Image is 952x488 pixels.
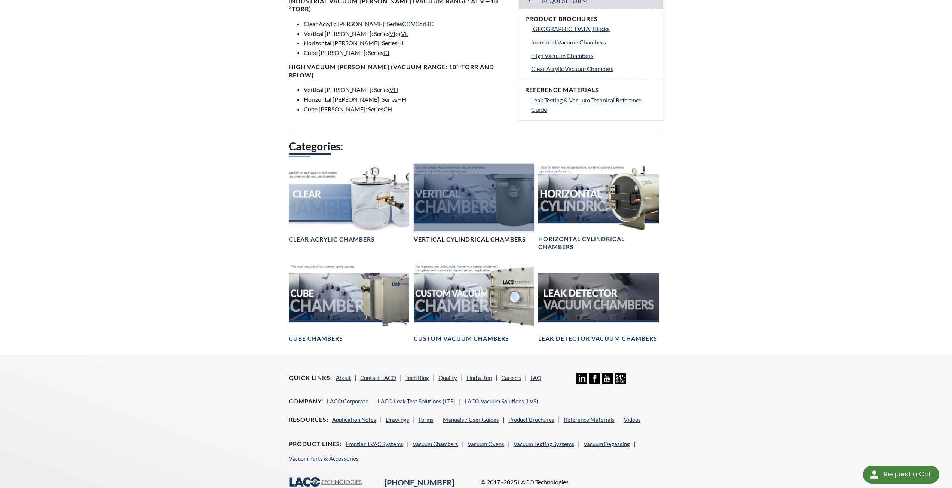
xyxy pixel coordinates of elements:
[289,263,409,343] a: Cube Chambers headerCube Chambers
[531,39,606,46] span: Industrial Vacuum Chambers
[289,440,342,448] h4: Product Lines
[584,441,630,447] a: Vacuum Degassing
[386,416,409,423] a: Drawings
[385,478,454,487] a: [PHONE_NUMBER]
[336,374,351,381] a: About
[538,335,657,343] h4: Leak Detector Vacuum Chambers
[868,469,880,481] img: round button
[414,236,526,243] h4: Vertical Cylindrical Chambers
[438,374,457,381] a: Quality
[414,263,534,343] a: Custom Vacuum Chamber headerCustom Vacuum Chambers
[531,25,610,32] span: [GEOGRAPHIC_DATA] Blocks
[531,51,657,61] a: High Vacuum Chambers
[530,374,541,381] a: FAQ
[615,378,626,385] a: 24/7 Support
[304,95,510,104] li: Horizontal [PERSON_NAME]: Series
[304,19,510,29] li: Clear Acrylic [PERSON_NAME]: Series , or
[624,416,641,423] a: Videos
[538,235,659,251] h4: Horizontal Cylindrical Chambers
[525,86,657,94] h4: Reference Materials
[411,20,419,27] a: VC
[289,374,332,382] h4: Quick Links
[327,398,368,405] a: LACO Corporate
[425,20,434,27] a: HC
[468,441,504,447] a: Vacuum Ovens
[466,374,492,381] a: Find a Rep
[564,416,615,423] a: Reference Materials
[413,441,458,447] a: Vacuum Chambers
[531,95,657,114] a: Leak Testing & Vacuum Technical Reference Guide
[402,20,410,27] a: CC
[360,374,396,381] a: Contact LACO
[884,466,932,483] div: Request a Call
[304,29,510,39] li: Vertical [PERSON_NAME]: Series or
[304,104,510,114] li: Cube [PERSON_NAME]: Series
[414,335,509,343] h4: Custom Vacuum Chambers
[414,164,534,243] a: Vertical Vacuum Chambers headerVertical Cylindrical Chambers
[531,37,657,47] a: Industrial Vacuum Chambers
[615,373,626,384] img: 24/7 Support Icon
[332,416,376,423] a: Application Notes
[289,139,664,153] h2: Categories:
[397,39,404,46] a: HI
[289,398,323,405] h4: Company
[514,441,574,447] a: Vacuum Testing Systems
[389,86,398,93] a: VH
[481,477,664,487] p: © 2017 -2025 LACO Technologies
[501,374,521,381] a: Careers
[389,30,395,37] a: VI
[383,105,392,113] a: CH
[531,24,657,34] a: [GEOGRAPHIC_DATA] Blocks
[304,48,510,58] li: Cube [PERSON_NAME]: Series
[346,441,403,447] a: Frontier TVAC Systems
[397,96,406,103] a: HH
[378,398,455,405] a: LACO Leak Test Solutions (LTS)
[401,30,408,37] a: VL
[304,85,510,95] li: Vertical [PERSON_NAME]: Series
[419,416,434,423] a: Forms
[531,64,657,74] a: Clear Acrylic Vacuum Chambers
[531,65,613,72] span: Clear Acrylic Vacuum Chambers
[289,455,359,462] a: Vacuum Parts & Accessories
[289,164,409,243] a: Clear Chambers headerClear Acrylic Chambers
[465,398,538,405] a: LACO Vacuum Solutions (LVS)
[863,466,939,484] div: Request a Call
[525,15,657,23] h4: Product Brochures
[531,52,593,59] span: High Vacuum Chambers
[508,416,554,423] a: Product Brochures
[304,38,510,48] li: Horizontal [PERSON_NAME]: Series
[538,164,659,251] a: Horizontal Cylindrical headerHorizontal Cylindrical Chambers
[289,63,510,79] h4: High Vacuum [PERSON_NAME] (Vacuum range: 10 Torr and below)
[383,49,389,56] a: CI
[456,62,461,68] sup: -3
[289,236,375,243] h4: Clear Acrylic Chambers
[443,416,499,423] a: Manuals / User Guides
[289,416,328,424] h4: Resources
[531,96,642,113] span: Leak Testing & Vacuum Technical Reference Guide
[289,335,343,343] h4: Cube Chambers
[405,374,429,381] a: Tech Blog
[538,263,659,343] a: Leak Test Vacuum Chambers headerLeak Detector Vacuum Chambers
